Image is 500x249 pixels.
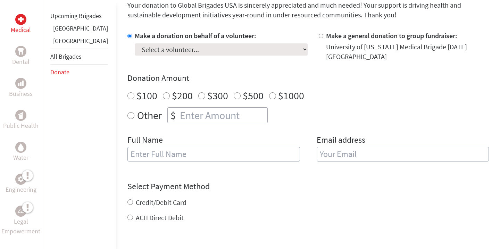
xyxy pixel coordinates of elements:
[168,108,178,123] div: $
[3,110,39,131] a: Public HealthPublic Health
[178,108,267,123] input: Enter Amount
[50,24,108,36] li: Greece
[317,134,365,147] label: Email address
[317,147,489,161] input: Your Email
[50,12,102,20] a: Upcoming Brigades
[243,89,264,102] label: $500
[53,24,108,32] a: [GEOGRAPHIC_DATA]
[13,153,28,163] p: Water
[136,198,186,207] label: Credit/Debit Card
[9,89,33,99] p: Business
[3,121,39,131] p: Public Health
[11,25,31,35] p: Medical
[127,181,489,192] h4: Select Payment Method
[207,89,228,102] label: $300
[50,49,108,65] li: All Brigades
[127,73,489,84] h4: Donation Amount
[50,8,108,24] li: Upcoming Brigades
[135,31,256,40] label: Make a donation on behalf of a volunteer:
[50,36,108,49] li: Honduras
[11,14,31,35] a: MedicalMedical
[6,174,36,194] a: EngineeringEngineering
[15,78,26,89] div: Business
[15,110,26,121] div: Public Health
[1,206,40,236] a: Legal EmpowermentLegal Empowerment
[136,89,157,102] label: $100
[127,134,163,147] label: Full Name
[50,65,108,80] li: Donate
[1,217,40,236] p: Legal Empowerment
[18,17,24,22] img: Medical
[172,89,193,102] label: $200
[15,206,26,217] div: Legal Empowerment
[53,37,108,45] a: [GEOGRAPHIC_DATA]
[50,68,69,76] a: Donate
[15,14,26,25] div: Medical
[127,0,489,20] p: Your donation to Global Brigades USA is sincerely appreciated and much needed! Your support is dr...
[18,81,24,86] img: Business
[15,46,26,57] div: Dental
[50,52,82,60] a: All Brigades
[326,42,489,61] div: University of [US_STATE] Medical Brigade [DATE] [GEOGRAPHIC_DATA]
[18,48,24,55] img: Dental
[18,176,24,182] img: Engineering
[15,174,26,185] div: Engineering
[137,107,162,123] label: Other
[127,147,300,161] input: Enter Full Name
[278,89,304,102] label: $1000
[18,112,24,119] img: Public Health
[136,213,184,222] label: ACH Direct Debit
[13,142,28,163] a: WaterWater
[18,209,24,213] img: Legal Empowerment
[15,142,26,153] div: Water
[12,57,30,67] p: Dental
[6,185,36,194] p: Engineering
[326,31,457,40] label: Make a general donation to group fundraiser:
[18,143,24,151] img: Water
[12,46,30,67] a: DentalDental
[9,78,33,99] a: BusinessBusiness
